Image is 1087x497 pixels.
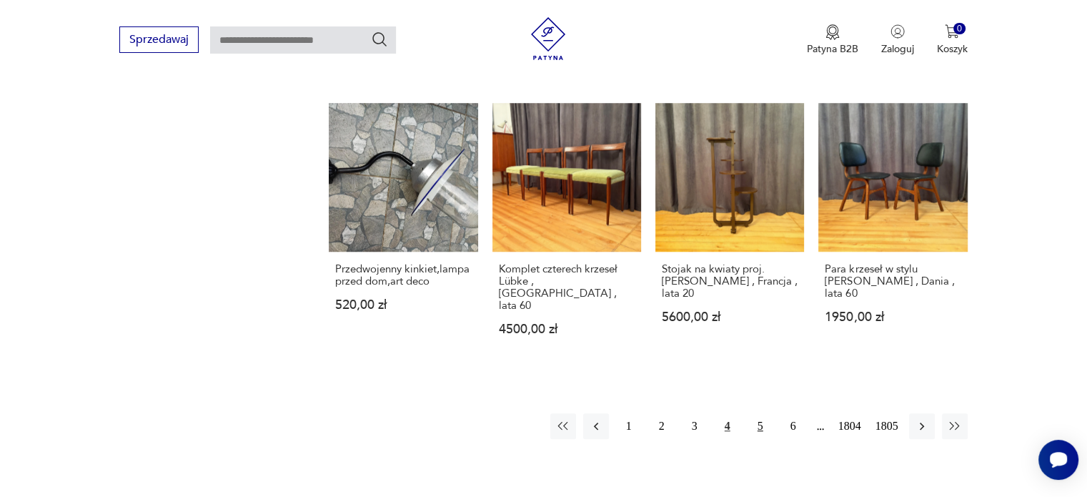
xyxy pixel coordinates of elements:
[662,263,798,300] h3: Stojak na kwiaty proj. [PERSON_NAME] , Francja , lata 20
[818,103,967,363] a: Para krzeseł w stylu Borge Mogensen , Dania , lata 60Para krzeseł w stylu [PERSON_NAME] , Dania ,...
[649,413,675,439] button: 2
[748,413,773,439] button: 5
[119,26,199,53] button: Sprzedawaj
[371,31,388,48] button: Szukaj
[890,24,905,39] img: Ikonka użytkownika
[937,24,968,56] button: 0Koszyk
[937,42,968,56] p: Koszyk
[492,103,641,363] a: Komplet czterech krzeseł Lübke , Niemcy , lata 60Komplet czterech krzeseł Lübke , [GEOGRAPHIC_DAT...
[825,311,961,323] p: 1950,00 zł
[945,24,959,39] img: Ikona koszyka
[872,413,902,439] button: 1805
[881,24,914,56] button: Zaloguj
[715,413,740,439] button: 4
[835,413,865,439] button: 1804
[616,413,642,439] button: 1
[655,103,804,363] a: Stojak na kwiaty proj. André Groulta , Francja , lata 20Stojak na kwiaty proj. [PERSON_NAME] , Fr...
[335,263,471,287] h3: Przedwojenny kinkiet,lampa przed dom,art deco
[780,413,806,439] button: 6
[807,42,858,56] p: Patyna B2B
[1038,440,1078,480] iframe: Smartsupp widget button
[807,24,858,56] a: Ikona medaluPatyna B2B
[825,24,840,40] img: Ikona medalu
[825,263,961,300] h3: Para krzeseł w stylu [PERSON_NAME] , Dania , lata 60
[499,323,635,335] p: 4500,00 zł
[335,299,471,311] p: 520,00 zł
[662,311,798,323] p: 5600,00 zł
[953,23,966,35] div: 0
[682,413,708,439] button: 3
[881,42,914,56] p: Zaloguj
[499,263,635,312] h3: Komplet czterech krzeseł Lübke , [GEOGRAPHIC_DATA] , lata 60
[807,24,858,56] button: Patyna B2B
[119,36,199,46] a: Sprzedawaj
[527,17,570,60] img: Patyna - sklep z meblami i dekoracjami vintage
[329,103,477,363] a: Przedwojenny kinkiet,lampa przed dom,art decoPrzedwojenny kinkiet,lampa przed dom,art deco520,00 zł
